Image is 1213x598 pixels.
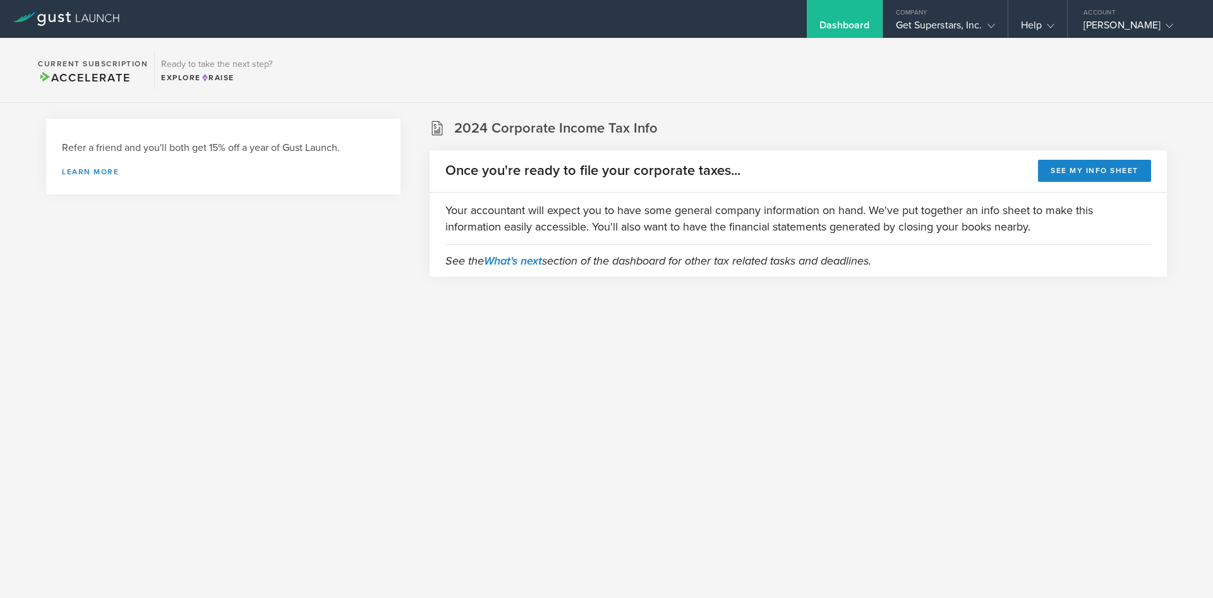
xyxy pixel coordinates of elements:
div: Get Superstars, Inc. [896,19,995,38]
div: Help [1021,19,1054,38]
h2: Current Subscription [38,60,148,68]
button: See my info sheet [1038,160,1151,182]
h2: 2024 Corporate Income Tax Info [454,119,658,138]
span: Accelerate [38,71,130,85]
p: Your accountant will expect you to have some general company information on hand. We've put toget... [445,202,1151,235]
em: See the section of the dashboard for other tax related tasks and deadlines. [445,254,871,268]
div: Explore [161,72,272,83]
h3: Refer a friend and you'll both get 15% off a year of Gust Launch. [62,141,385,155]
h3: Ready to take the next step? [161,60,272,69]
div: Ready to take the next step?ExploreRaise [154,51,279,90]
a: Learn more [62,168,385,176]
div: Dashboard [819,19,870,38]
span: Raise [201,73,234,82]
div: [PERSON_NAME] [1083,19,1191,38]
h2: Once you're ready to file your corporate taxes... [445,162,740,180]
a: What's next [484,254,542,268]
